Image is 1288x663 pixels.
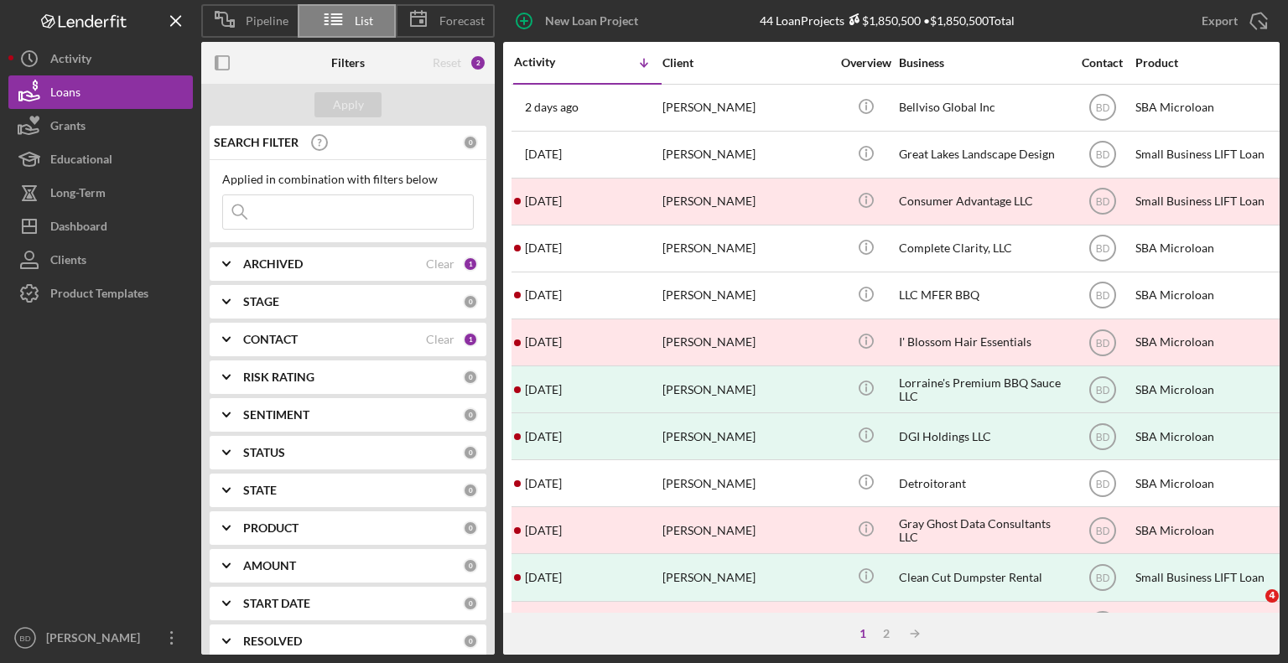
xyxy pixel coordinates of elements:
b: START DATE [243,597,310,610]
div: Clients [50,243,86,281]
b: STAGE [243,295,279,308]
div: Detroitorant [899,461,1067,505]
div: [PERSON_NAME] [42,621,151,659]
b: STATUS [243,446,285,459]
div: [PERSON_NAME] [662,414,830,458]
div: 0 [463,294,478,309]
text: BD [1095,431,1109,443]
div: [PERSON_NAME] [662,508,830,552]
div: Educational [50,142,112,180]
text: BD [1095,290,1109,302]
text: BD [1095,572,1109,584]
div: 44 Loan Projects • $1,850,500 Total [760,13,1015,28]
iframe: Intercom live chat [1231,589,1271,629]
time: 2025-05-12 22:35 [525,383,562,396]
button: Product Templates [8,277,193,310]
div: Gray Ghost Data Consultants LLC [899,508,1067,552]
text: BD [1095,525,1109,536]
text: BD [1095,337,1109,349]
div: Activity [514,55,588,69]
div: Client [662,56,830,70]
div: Clear [426,257,454,271]
div: [PERSON_NAME] [662,367,830,412]
div: Applied in combination with filters below [222,173,474,186]
text: BD [1095,196,1109,208]
div: DGI Holdings LLC [899,414,1067,458]
div: LLC MFER BBQ [899,273,1067,318]
time: 2025-02-21 03:28 [525,477,562,490]
a: Clients [8,243,193,277]
div: Lorraine's Premium BBQ Sauce LLC [899,367,1067,412]
div: Great Lakes Landscape Design [899,132,1067,177]
button: Long-Term [8,176,193,210]
button: Grants [8,109,193,142]
time: 2025-09-30 21:02 [525,148,562,161]
time: 2025-08-06 11:36 [525,288,562,302]
button: New Loan Project [503,4,655,38]
time: 2025-03-03 22:18 [525,430,562,443]
div: $1,850,500 [844,13,921,28]
div: Apply [333,92,364,117]
div: New Loan Project [545,4,638,38]
div: 0 [463,370,478,385]
div: 0 [463,135,478,150]
div: 0 [463,634,478,649]
div: [PERSON_NAME] [662,320,830,365]
div: 0 [463,407,478,422]
button: BD[PERSON_NAME] [8,621,193,655]
div: 0 [463,596,478,611]
time: 2024-10-09 13:32 [525,571,562,584]
div: [PERSON_NAME] [662,179,830,224]
b: SENTIMENT [243,408,309,422]
div: [PERSON_NAME] [662,603,830,647]
b: RISK RATING [243,370,314,384]
div: 2 [875,627,898,640]
div: Business [899,56,1067,70]
span: Pipeline [246,14,288,28]
button: Loans [8,75,193,109]
div: Dashboard [50,210,107,247]
button: Export [1185,4,1280,38]
b: RESOLVED [243,635,302,648]
div: 2 [470,54,486,71]
span: 4 [1265,589,1279,603]
time: 2025-08-28 19:01 [525,194,562,208]
b: AMOUNT [243,559,296,572]
time: 2025-06-13 15:39 [525,335,562,349]
div: Contact [1071,56,1134,70]
div: Clean Cut Dumpster Rental [899,555,1067,599]
b: ARCHIVED [243,257,303,271]
button: Dashboard [8,210,193,243]
div: [PERSON_NAME] [662,555,830,599]
div: Bellviso Global Inc [899,85,1067,130]
div: [PERSON_NAME] [662,273,830,318]
div: [PERSON_NAME] [662,85,830,130]
button: Apply [314,92,382,117]
b: CONTACT [243,333,298,346]
text: BD [1095,243,1109,255]
div: Clear [426,333,454,346]
button: Educational [8,142,193,176]
span: List [355,14,373,28]
div: Product Templates [50,277,148,314]
div: 0 [463,483,478,498]
div: Loans [50,75,80,113]
div: 1 [463,332,478,347]
div: Activity [50,42,91,80]
div: Complete Clarity, LLC [899,226,1067,271]
b: SEARCH FILTER [214,136,299,149]
time: 2025-01-22 13:11 [525,524,562,537]
div: I' Blossom Hair Essentials [899,320,1067,365]
text: BD [19,634,30,643]
button: Activity [8,42,193,75]
div: 0 [463,445,478,460]
time: 2025-08-12 17:47 [525,241,562,255]
div: 1 [463,256,478,272]
time: 2025-10-06 17:44 [525,101,579,114]
span: Forecast [439,14,485,28]
div: [PERSON_NAME] [662,226,830,271]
